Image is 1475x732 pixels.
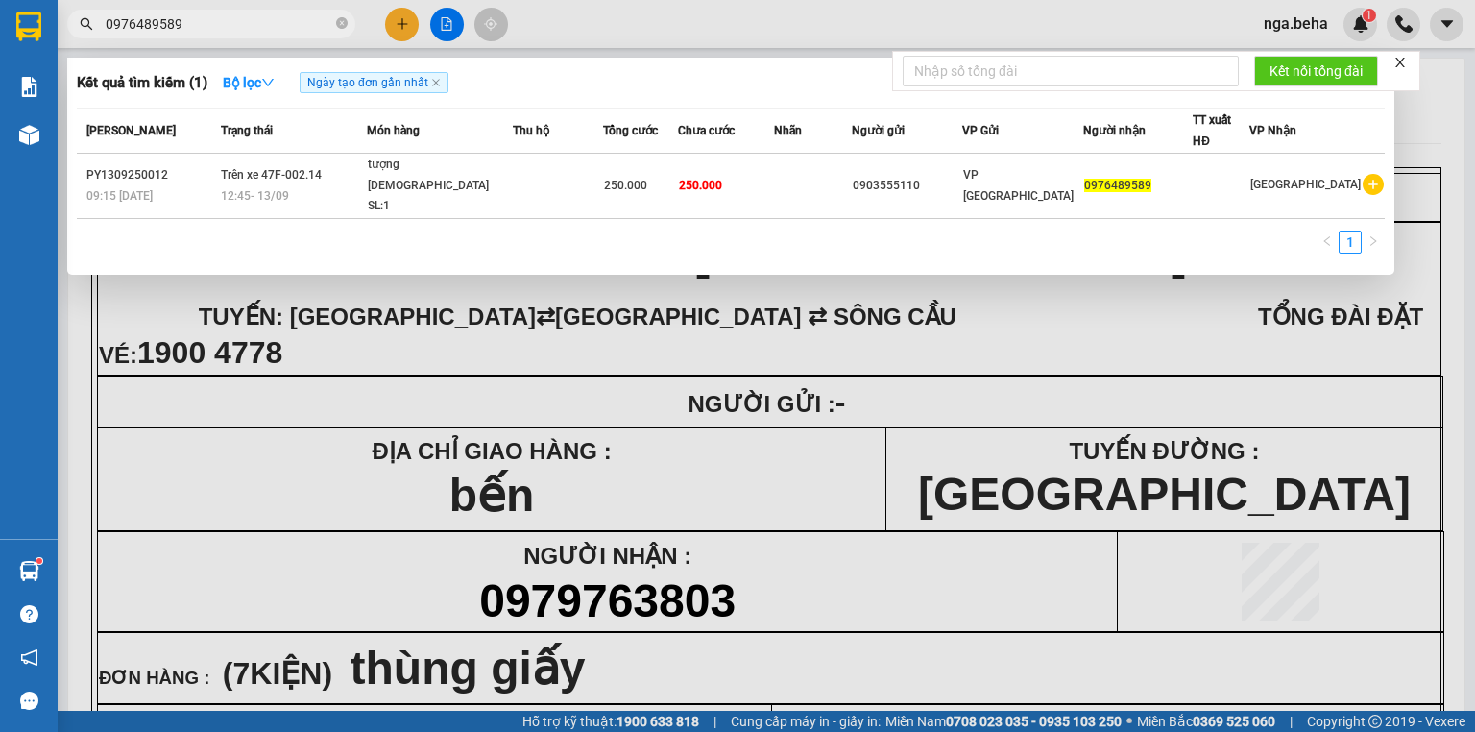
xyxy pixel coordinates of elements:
span: question-circle [20,605,38,623]
span: close [431,78,441,87]
span: 12:45 - 13/09 [221,189,289,203]
span: VP [GEOGRAPHIC_DATA] [963,168,1074,203]
span: Người nhận [1083,124,1146,137]
span: Chưa cước [678,124,735,137]
img: warehouse-icon [19,125,39,145]
input: Tìm tên, số ĐT hoặc mã đơn [106,13,332,35]
sup: 1 [36,558,42,564]
span: Ngày tạo đơn gần nhất [300,72,448,93]
h3: Kết quả tìm kiếm ( 1 ) [77,73,207,93]
span: 09:15 [DATE] [86,189,153,203]
span: plus-circle [1363,174,1384,195]
span: down [261,76,275,89]
span: TT xuất HĐ [1193,113,1231,148]
span: close-circle [336,15,348,34]
span: Kết nối tổng đài [1269,61,1363,82]
div: 0903555110 [853,176,960,196]
span: 0976489589 [1084,179,1151,192]
span: VP Nhận [1249,124,1296,137]
span: Người gửi [852,124,905,137]
li: 1 [1339,231,1362,254]
input: Nhập số tổng đài [903,56,1239,86]
img: warehouse-icon [19,561,39,581]
span: search [80,17,93,31]
span: left [1321,235,1333,247]
img: solution-icon [19,77,39,97]
span: Trên xe 47F-002.14 [221,168,322,182]
div: PY1309250012 [86,165,215,185]
span: Món hàng [367,124,420,137]
span: right [1367,235,1379,247]
img: logo-vxr [16,12,41,41]
span: 250.000 [604,179,647,192]
button: left [1316,231,1339,254]
span: message [20,692,38,710]
button: Bộ lọcdown [207,67,290,98]
span: Trạng thái [221,124,273,137]
span: [GEOGRAPHIC_DATA] [1250,178,1361,191]
span: Thu hộ [513,124,549,137]
span: Tổng cước [603,124,658,137]
span: close-circle [336,17,348,29]
div: tượng [DEMOGRAPHIC_DATA] [368,155,512,196]
strong: Bộ lọc [223,75,275,90]
span: 250.000 [679,179,722,192]
span: Nhãn [774,124,802,137]
span: [PERSON_NAME] [86,124,176,137]
a: 1 [1340,232,1361,253]
div: SL: 1 [368,196,512,217]
span: close [1393,56,1407,69]
button: Kết nối tổng đài [1254,56,1378,86]
li: Previous Page [1316,231,1339,254]
span: notification [20,648,38,667]
span: VP Gửi [962,124,999,137]
button: right [1362,231,1385,254]
li: Next Page [1362,231,1385,254]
